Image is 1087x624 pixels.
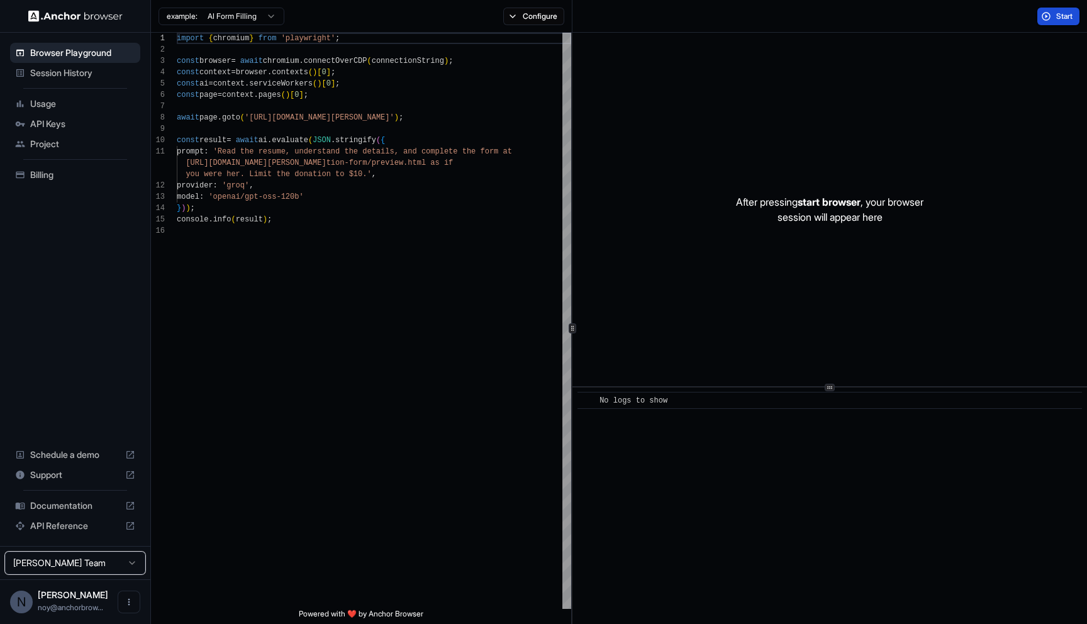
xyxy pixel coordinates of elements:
span: 0 [294,91,299,99]
span: ​ [584,394,590,407]
div: Browser Playground [10,43,140,63]
span: Browser Playground [30,47,135,59]
span: const [177,136,199,145]
span: 0 [321,68,326,77]
span: provider [177,181,213,190]
span: ( [240,113,245,122]
span: . [245,79,249,88]
span: ; [304,91,308,99]
span: Documentation [30,499,120,512]
span: Billing [30,169,135,181]
span: evaluate [272,136,308,145]
div: Documentation [10,496,140,516]
div: 9 [151,123,165,135]
span: ( [281,91,286,99]
span: . [254,91,258,99]
span: } [177,204,181,213]
span: ; [331,68,335,77]
span: : [199,192,204,201]
span: Powered with ❤️ by Anchor Browser [299,609,423,624]
span: , [372,170,376,179]
span: browser [236,68,267,77]
span: ; [399,113,403,122]
div: 7 [151,101,165,112]
span: const [177,91,199,99]
span: { [208,34,213,43]
span: stringify [335,136,376,145]
span: chromium [263,57,299,65]
span: 'playwright' [281,34,335,43]
span: connectOverCDP [304,57,367,65]
span: ai [199,79,208,88]
span: ; [267,215,272,224]
span: model [177,192,199,201]
span: ; [335,34,340,43]
span: const [177,68,199,77]
div: 3 [151,55,165,67]
span: noy@anchorbrowser.io [38,603,103,612]
div: Schedule a demo [10,445,140,465]
span: ( [308,136,313,145]
span: 0 [326,79,331,88]
span: [URL][DOMAIN_NAME][PERSON_NAME] [186,159,326,167]
span: ; [449,57,453,65]
span: : [213,181,218,190]
p: After pressing , your browser session will appear here [736,194,923,225]
span: serviceWorkers [249,79,313,88]
span: connectionString [372,57,444,65]
span: 'openai/gpt-oss-120b' [208,192,303,201]
span: API Keys [30,118,135,130]
div: 8 [151,112,165,123]
span: [ [290,91,294,99]
div: 2 [151,44,165,55]
span: ) [313,68,317,77]
span: await [236,136,259,145]
span: . [218,113,222,122]
div: 10 [151,135,165,146]
span: ) [286,91,290,99]
span: , [249,181,254,190]
div: 13 [151,191,165,203]
span: . [299,57,303,65]
div: N [10,591,33,613]
span: { [381,136,385,145]
span: ) [394,113,399,122]
div: API Reference [10,516,140,536]
span: page [199,113,218,122]
div: 12 [151,180,165,191]
span: ) [186,204,190,213]
span: Noy Meir [38,589,108,600]
div: 11 [151,146,165,157]
span: ) [263,215,267,224]
span: ( [231,215,235,224]
span: ( [308,68,313,77]
span: start browser [798,196,861,208]
span: No logs to show [599,396,667,405]
div: 14 [151,203,165,214]
span: result [236,215,263,224]
span: ( [313,79,317,88]
span: . [208,215,213,224]
span: Schedule a demo [30,448,120,461]
button: Open menu [118,591,140,613]
span: JSON [313,136,331,145]
span: [ [321,79,326,88]
span: example: [167,11,198,21]
span: ] [326,68,331,77]
div: Project [10,134,140,154]
span: lete the form at [440,147,512,156]
button: Configure [503,8,564,25]
span: console [177,215,208,224]
span: await [177,113,199,122]
span: you were her. Limit the donation to $10.' [186,170,371,179]
span: context [199,68,231,77]
span: await [240,57,263,65]
span: [ [317,68,321,77]
span: = [231,68,235,77]
span: context [213,79,245,88]
span: chromium [213,34,250,43]
div: Usage [10,94,140,114]
span: ) [317,79,321,88]
span: context [222,91,254,99]
span: Project [30,138,135,150]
